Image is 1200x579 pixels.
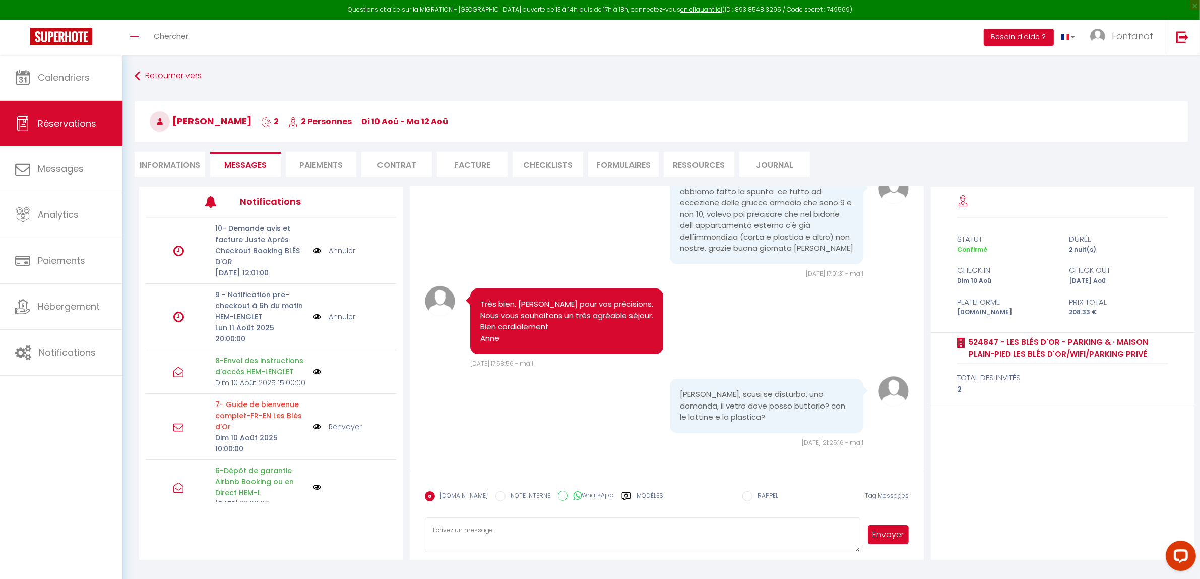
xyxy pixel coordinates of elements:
div: statut [951,233,1063,245]
span: [DATE] 17:58:56 - mail [470,359,533,368]
div: [DATE] Aoû [1062,276,1175,286]
pre: [PERSON_NAME], scusi se disturbo, uno domanda, il vetro dove posso buttarlo? con le lattine e la ... [680,389,853,423]
img: avatar.png [878,376,909,407]
p: Dim 10 Août 2025 15:00:00 [215,377,306,388]
span: Réservations [38,117,96,130]
span: [DATE] 17:01:31 - mail [806,269,863,278]
span: Chercher [154,31,188,41]
div: Prix total [1062,296,1175,308]
span: Messages [224,159,267,171]
a: Renvoyer [329,421,362,432]
img: logout [1176,31,1189,43]
label: NOTE INTERNE [506,491,550,502]
span: 2 Personnes [288,115,352,127]
div: Dim 10 Aoû [951,276,1063,286]
a: Chercher [146,20,196,55]
img: avatar.png [878,173,909,204]
p: 10- Demande avis et facture Juste Après Checkout Booking BLÉS D'OR [215,223,306,267]
span: Calendriers [38,71,90,84]
label: Modèles [637,491,663,509]
span: [PERSON_NAME] [150,114,251,127]
img: NO IMAGE [313,483,321,491]
li: CHECKLISTS [513,152,583,177]
div: check out [1062,264,1175,276]
li: Paiements [286,152,356,177]
li: FORMULAIRES [588,152,659,177]
span: Fontanot [1112,30,1153,42]
span: Tag Messages [865,491,909,500]
div: 2 [957,384,1168,396]
img: Super Booking [30,28,92,45]
pre: abbiamo fatto la spunta ce tutto ad eccezione delle grucce armadio che sono 9 e non 10, volevo po... [680,186,853,254]
iframe: LiveChat chat widget [1158,537,1200,579]
span: Notifications [39,346,96,359]
div: total des invités [957,372,1168,384]
div: Plateforme [951,296,1063,308]
img: ... [1090,29,1105,44]
img: NO IMAGE [313,311,321,322]
button: Envoyer [868,525,909,544]
span: Analytics [38,208,79,221]
li: Ressources [664,152,734,177]
h3: Notifications [240,190,344,213]
span: 2 [261,115,279,127]
div: durée [1062,233,1175,245]
li: Journal [739,152,810,177]
a: Retourner vers [135,67,1188,85]
img: NO IMAGE [313,245,321,256]
span: di 10 Aoû - ma 12 Aoû [361,115,448,127]
p: 9 - Notification pre-checkout à 6h du matin HEM-LENGLET [215,289,306,322]
a: Annuler [329,311,355,322]
button: Besoin d'aide ? [984,29,1054,46]
img: NO IMAGE [313,421,321,432]
p: [DATE] 22:00:00 [215,498,306,509]
p: Lun 11 Août 2025 20:00:00 [215,322,306,344]
a: en cliquant ici [680,5,722,14]
span: Confirmé [957,245,987,254]
img: NO IMAGE [313,368,321,376]
span: [DATE] 21:25:16 - mail [802,438,863,447]
label: WhatsApp [568,491,614,502]
a: 524847 - Les Blés d'Or - Parking & · Maison plain-pied Les Blés d'or/WiFi/Parking privé [965,336,1168,360]
a: Annuler [329,245,355,256]
p: [DATE] 12:01:00 [215,267,306,278]
div: 2 nuit(s) [1062,245,1175,255]
p: 8-Envoi des instructions d'accès HEM-LENGLET [215,355,306,377]
p: Motif d'échec d'envoi [215,399,306,432]
div: 208.33 € [1062,308,1175,317]
div: check in [951,264,1063,276]
pre: Très bien. [PERSON_NAME] pour vos précisions. Nous vous souhaitons un très agréable séjour. Bien ... [480,299,653,344]
span: Hébergement [38,300,100,313]
span: Paiements [38,254,85,267]
p: Dim 10 Août 2025 10:00:00 [215,432,306,454]
img: avatar.png [425,286,455,316]
li: Facture [437,152,508,177]
p: 6-Dépôt de garantie Airbnb Booking ou en Direct HEM-L [215,465,306,498]
label: [DOMAIN_NAME] [435,491,488,502]
label: RAPPEL [752,491,778,502]
li: Informations [135,152,205,177]
a: ... Fontanot [1083,20,1166,55]
span: Messages [38,162,84,175]
div: [DOMAIN_NAME] [951,308,1063,317]
li: Contrat [361,152,432,177]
